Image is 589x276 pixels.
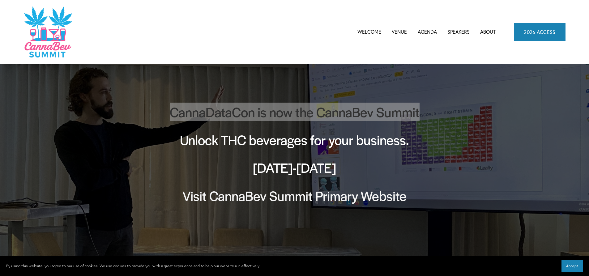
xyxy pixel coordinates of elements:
h2: CannaDataCon is now the CannaBev Summit [156,103,434,121]
a: folder dropdown [418,27,437,36]
a: Visit CannaBev Summit Primary Website [182,186,407,205]
span: Agenda [418,28,437,36]
a: 2026 ACCESS [514,23,566,41]
span: Accept [566,264,578,268]
img: CannaDataCon [23,6,72,58]
a: About [480,27,496,36]
h2: Unlock THC beverages for your business. [156,131,434,149]
a: Speakers [447,27,470,36]
h2: [DATE]-[DATE] [156,159,434,176]
a: Venue [392,27,407,36]
button: Accept [561,260,583,272]
p: By using this website, you agree to our use of cookies. We use cookies to provide you with a grea... [6,263,260,270]
a: Welcome [357,27,381,36]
